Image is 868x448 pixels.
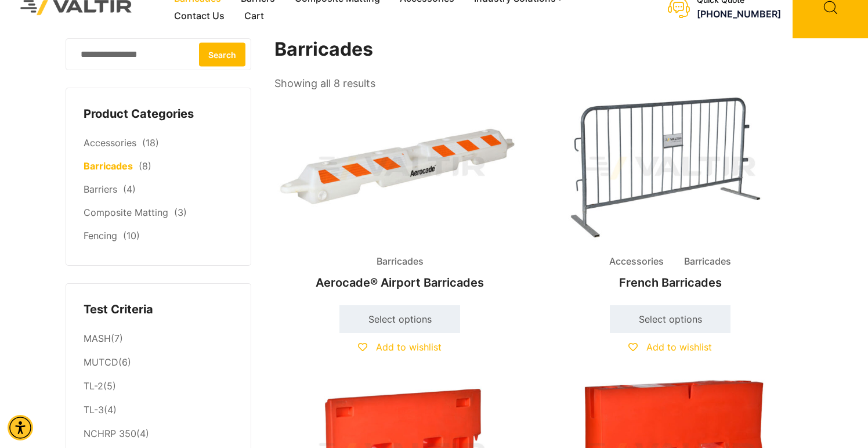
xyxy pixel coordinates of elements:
a: TL-2 [84,380,103,392]
a: Select options for “French Barricades” [610,305,730,333]
a: BarricadesAerocade® Airport Barricades [274,93,525,295]
span: Add to wishlist [646,341,712,353]
li: (4) [84,399,233,422]
a: Add to wishlist [358,341,442,353]
button: Search [199,42,245,66]
a: Accessories BarricadesFrench Barricades [545,93,795,295]
span: Accessories [601,253,672,270]
a: TL-3 [84,404,104,416]
span: (10) [123,230,140,241]
li: (7) [84,327,233,351]
div: Accessibility Menu [8,415,33,440]
h1: Barricades [274,38,797,61]
li: (4) [84,422,233,446]
a: Barricades [84,160,133,172]
h4: Test Criteria [84,301,233,319]
span: Barricades [368,253,432,270]
a: Composite Matting [84,207,168,218]
h2: Aerocade® Airport Barricades [274,270,525,295]
a: MASH [84,333,111,344]
span: (18) [142,137,159,149]
p: Showing all 8 results [274,74,375,93]
a: call (888) 496-3625 [697,8,781,20]
a: Add to wishlist [628,341,712,353]
a: Cart [234,8,274,25]
span: (3) [174,207,187,218]
h2: French Barricades [545,270,795,295]
a: MUTCD [84,356,118,368]
input: Search for: [66,38,251,70]
span: Barricades [675,253,740,270]
a: Contact Us [164,8,234,25]
a: Barriers [84,183,117,195]
span: Add to wishlist [376,341,442,353]
li: (5) [84,375,233,399]
h4: Product Categories [84,106,233,123]
span: (4) [123,183,136,195]
li: (6) [84,351,233,375]
a: NCHRP 350 [84,428,136,439]
a: Accessories [84,137,136,149]
span: (8) [139,160,151,172]
a: Select options for “Aerocade® Airport Barricades” [339,305,460,333]
a: Fencing [84,230,117,241]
